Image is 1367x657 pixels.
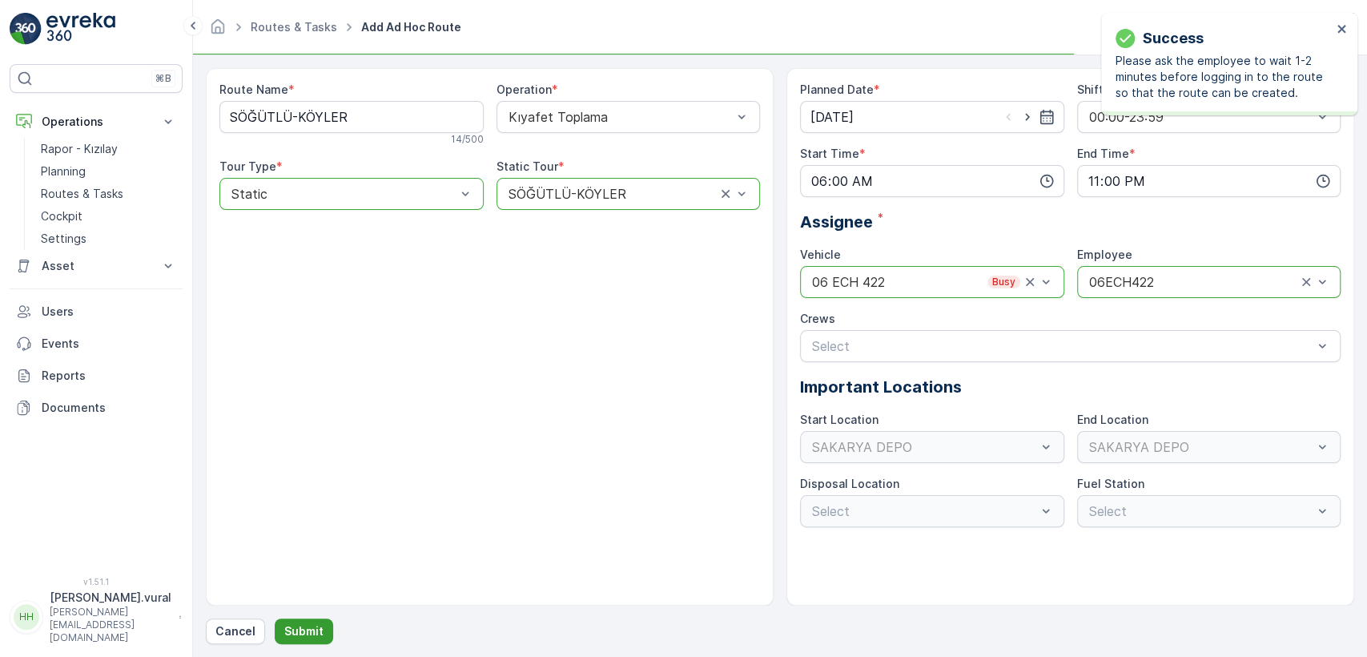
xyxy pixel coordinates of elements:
span: Assignee [800,210,873,234]
p: Settings [41,231,86,247]
a: Settings [34,228,183,250]
label: Start Location [800,413,878,426]
p: Reports [42,368,176,384]
label: Operation [497,83,552,96]
a: Reports [10,360,183,392]
img: logo_light-DOdMpM7g.png [46,13,115,45]
button: close [1337,22,1348,38]
label: Route Name [219,83,288,96]
p: Asset [42,258,151,274]
label: Static Tour [497,159,558,173]
label: Shift [1077,83,1104,96]
p: Documents [42,400,176,416]
p: Cockpit [41,208,82,224]
button: Operations [10,106,183,138]
label: Fuel Station [1077,477,1144,490]
div: HH [14,604,39,630]
button: Cancel [206,619,265,644]
img: logo [10,13,42,45]
p: Important Locations [800,375,1341,399]
p: ⌘B [155,72,171,85]
a: Homepage [209,24,227,38]
p: Operations [42,114,151,130]
button: Asset [10,250,183,282]
p: Users [42,304,176,320]
p: [PERSON_NAME][EMAIL_ADDRESS][DOMAIN_NAME] [50,606,171,644]
a: Planning [34,160,183,183]
p: Planning [41,163,86,179]
label: Vehicle [800,248,841,261]
button: HH[PERSON_NAME].vural[PERSON_NAME][EMAIL_ADDRESS][DOMAIN_NAME] [10,590,183,644]
p: Please ask the employee to wait 1-2 minutes before logging in to the route so that the route can ... [1116,53,1332,101]
p: Events [42,336,176,352]
a: Documents [10,392,183,424]
a: Users [10,296,183,328]
p: [PERSON_NAME].vural [50,590,171,606]
label: End Location [1077,413,1148,426]
p: Submit [284,623,324,639]
label: Planned Date [800,83,874,96]
button: Submit [275,619,333,644]
a: Events [10,328,183,360]
input: dd/mm/yyyy [800,101,1064,133]
p: 14 / 500 [451,133,484,146]
p: Select [812,337,1313,356]
label: Start Time [800,147,859,160]
label: Crews [800,312,835,325]
p: Routes & Tasks [41,186,123,202]
label: End Time [1077,147,1129,160]
a: Routes & Tasks [34,183,183,205]
a: Rapor - Kızılay [34,138,183,160]
label: Disposal Location [800,477,899,490]
p: Success [1143,27,1204,50]
a: Routes & Tasks [251,20,337,34]
p: Rapor - Kızılay [41,141,118,157]
span: v 1.51.1 [10,577,183,586]
label: Tour Type [219,159,276,173]
p: Cancel [215,623,255,639]
a: Cockpit [34,205,183,228]
span: Add Ad Hoc Route [358,19,464,35]
label: Employee [1077,248,1132,261]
